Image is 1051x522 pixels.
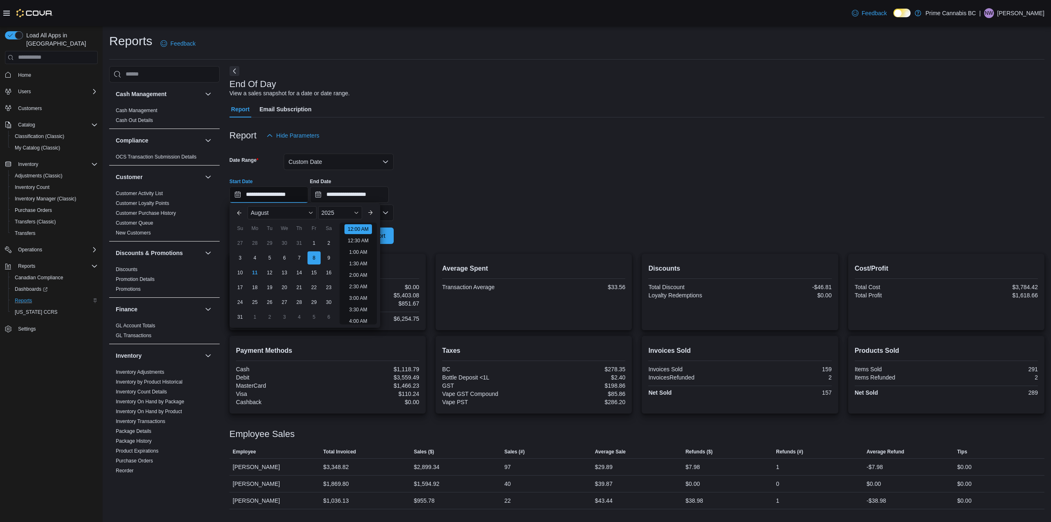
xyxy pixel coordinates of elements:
div: $286.20 [535,399,625,405]
span: Reports [18,263,35,269]
a: Dashboards [8,283,101,295]
button: Users [15,87,34,97]
button: Customer [203,172,213,182]
button: Finance [203,304,213,314]
span: Employee [233,448,256,455]
div: Bottle Deposit <1L [442,374,532,381]
div: Button. Open the month selector. August is currently selected. [248,206,317,219]
span: Catalog [18,122,35,128]
span: Canadian Compliance [15,274,63,281]
button: Discounts & Promotions [203,248,213,258]
div: MasterCard [236,382,326,389]
span: Settings [15,324,98,334]
div: Su [234,222,247,235]
span: Dashboards [11,284,98,294]
a: Customer Activity List [116,191,163,196]
button: Home [2,69,101,81]
strong: Net Sold [855,389,878,396]
span: Sales (#) [505,448,525,455]
li: 2:30 AM [346,282,370,292]
span: New Customers [116,230,151,236]
h3: Compliance [116,136,148,145]
div: 291 [948,366,1038,373]
span: Total Invoiced [323,448,356,455]
span: Email Subscription [259,101,312,117]
span: Washington CCRS [11,307,98,317]
h3: Report [229,131,257,140]
span: Inventory Count [11,182,98,192]
div: Th [293,222,306,235]
h2: Invoices Sold [648,346,831,356]
div: $2.40 [535,374,625,381]
h3: Discounts & Promotions [116,249,183,257]
a: Reorder [116,468,133,474]
a: GL Account Totals [116,323,155,329]
span: Customers [15,103,98,113]
h3: End Of Day [229,79,276,89]
a: Adjustments (Classic) [11,171,66,181]
h3: Inventory [116,352,142,360]
div: day-18 [248,281,262,294]
div: day-6 [278,251,291,264]
h2: Payment Methods [236,346,419,356]
div: $85.86 [535,391,625,397]
div: August, 2025 [233,236,336,324]
li: 12:30 AM [344,236,372,246]
div: Sa [322,222,335,235]
button: Discounts & Promotions [116,249,202,257]
div: Compliance [109,152,220,165]
span: Inventory On Hand by Product [116,408,182,415]
div: $198.86 [535,382,625,389]
span: Inventory Manager (Classic) [15,195,76,202]
a: Inventory On Hand by Product [116,409,182,414]
li: 4:00 AM [346,316,370,326]
div: $278.35 [535,366,625,373]
li: 1:00 AM [346,247,370,257]
div: Items Sold [855,366,945,373]
a: Feedback [157,35,199,52]
button: Cash Management [203,89,213,99]
span: OCS Transaction Submission Details [116,154,197,160]
a: Dashboards [11,284,51,294]
button: Cash Management [116,90,202,98]
button: Classification (Classic) [8,131,101,142]
span: Customer Activity List [116,190,163,197]
span: Discounts [116,266,138,273]
span: Adjustments (Classic) [11,171,98,181]
li: 2:00 AM [346,270,370,280]
div: day-13 [278,266,291,279]
a: Inventory by Product Historical [116,379,183,385]
span: Inventory Transactions [116,418,165,425]
h2: Cost/Profit [855,264,1038,274]
button: Inventory [116,352,202,360]
a: My Catalog (Classic) [11,143,64,153]
div: day-30 [322,296,335,309]
span: Adjustments (Classic) [15,172,62,179]
span: Users [18,88,31,95]
a: Customer Purchase History [116,210,176,216]
div: day-25 [248,296,262,309]
a: Settings [15,324,39,334]
button: Catalog [2,119,101,131]
div: We [278,222,291,235]
h2: Products Sold [855,346,1038,356]
span: Catalog [15,120,98,130]
span: GL Account Totals [116,322,155,329]
button: Open list of options [382,209,389,216]
span: [US_STATE] CCRS [15,309,57,315]
button: Next month [364,206,377,219]
a: Cash Out Details [116,117,153,123]
label: Start Date [229,178,253,185]
div: Total Profit [855,292,945,299]
p: Prime Cannabis BC [925,8,976,18]
div: $0.00 [329,399,419,405]
span: Report [231,101,250,117]
button: Inventory Count [8,182,101,193]
div: $110.24 [329,391,419,397]
a: Transfers (Classic) [11,217,59,227]
div: Finance [109,321,220,344]
span: August [251,209,269,216]
div: day-2 [263,310,276,324]
button: Customer [116,173,202,181]
div: day-22 [307,281,321,294]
